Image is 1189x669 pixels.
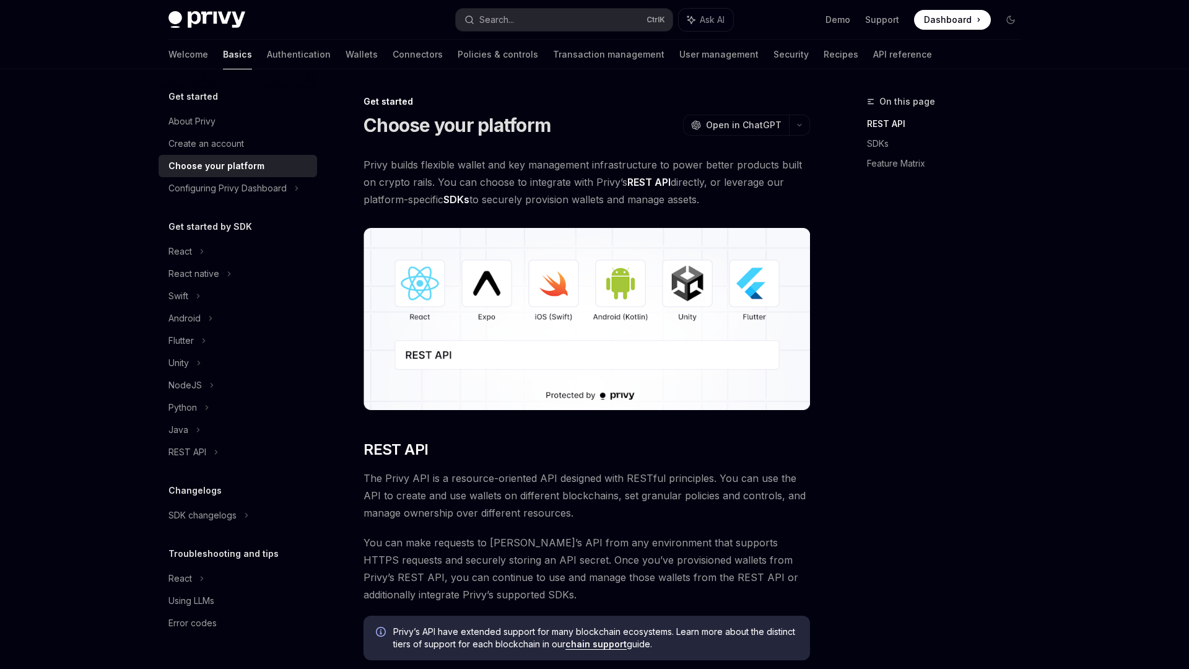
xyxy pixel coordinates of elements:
div: Flutter [168,333,194,348]
a: Using LLMs [159,590,317,612]
h5: Changelogs [168,483,222,498]
div: REST API [168,445,206,460]
div: Configuring Privy Dashboard [168,181,287,196]
a: Feature Matrix [867,154,1030,173]
a: Welcome [168,40,208,69]
a: Choose your platform [159,155,317,177]
a: Basics [223,40,252,69]
a: SDKs [867,134,1030,154]
a: API reference [873,40,932,69]
a: Security [773,40,809,69]
a: REST API [867,114,1030,134]
span: You can make requests to [PERSON_NAME]’s API from any environment that supports HTTPS requests an... [364,534,810,603]
h5: Get started by SDK [168,219,252,234]
div: NodeJS [168,378,202,393]
div: Search... [479,12,514,27]
div: React native [168,266,219,281]
svg: Info [376,627,388,639]
a: Authentication [267,40,331,69]
div: Create an account [168,136,244,151]
img: images/Platform2.png [364,228,810,410]
span: REST API [364,440,428,460]
button: Search...CtrlK [456,9,673,31]
div: Unity [168,356,189,370]
div: SDK changelogs [168,508,237,523]
h5: Get started [168,89,218,104]
div: Using LLMs [168,593,214,608]
div: About Privy [168,114,216,129]
span: Dashboard [924,14,972,26]
div: Android [168,311,201,326]
strong: SDKs [443,193,469,206]
a: chain support [565,639,627,650]
div: Python [168,400,197,415]
div: Error codes [168,616,217,631]
span: On this page [879,94,935,109]
span: Ask AI [700,14,725,26]
img: dark logo [168,11,245,28]
span: Privy’s API have extended support for many blockchain ecosystems. Learn more about the distinct t... [393,626,798,650]
a: Demo [825,14,850,26]
a: Policies & controls [458,40,538,69]
span: Ctrl K [647,15,665,25]
strong: REST API [627,176,671,188]
div: Swift [168,289,188,304]
h5: Troubleshooting and tips [168,546,279,561]
div: Get started [364,95,810,108]
a: Dashboard [914,10,991,30]
div: React [168,244,192,259]
a: Error codes [159,612,317,634]
a: Transaction management [553,40,664,69]
button: Toggle dark mode [1001,10,1021,30]
div: Choose your platform [168,159,264,173]
a: Connectors [393,40,443,69]
span: The Privy API is a resource-oriented API designed with RESTful principles. You can use the API to... [364,470,810,522]
a: About Privy [159,110,317,133]
a: Recipes [824,40,858,69]
div: Java [168,422,188,437]
a: Support [865,14,899,26]
h1: Choose your platform [364,114,551,136]
a: Wallets [346,40,378,69]
button: Open in ChatGPT [683,115,789,136]
span: Open in ChatGPT [706,119,782,131]
span: Privy builds flexible wallet and key management infrastructure to power better products built on ... [364,156,810,208]
div: React [168,571,192,586]
a: User management [679,40,759,69]
a: Create an account [159,133,317,155]
button: Ask AI [679,9,733,31]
